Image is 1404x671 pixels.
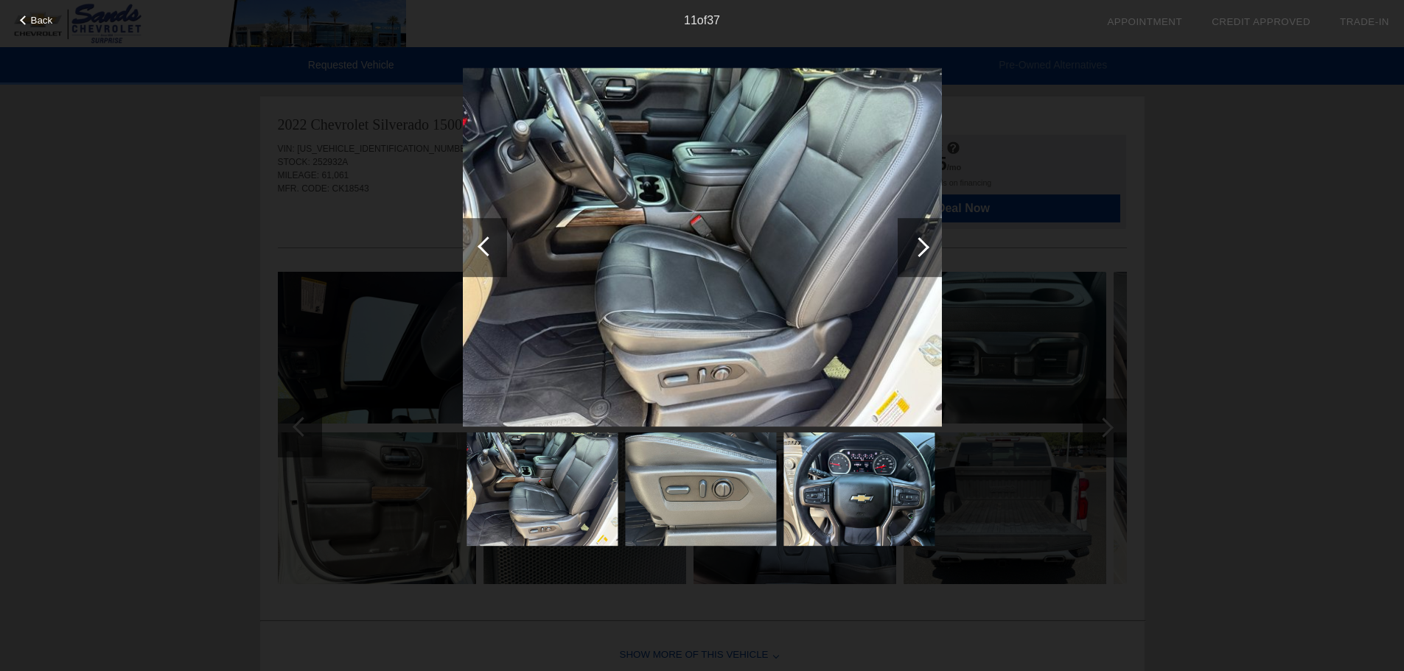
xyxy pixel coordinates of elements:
span: Back [31,15,53,26]
span: 37 [707,14,720,27]
a: Credit Approved [1212,16,1310,27]
img: image.aspx [783,432,935,546]
img: image.aspx [625,432,776,546]
a: Appointment [1107,16,1182,27]
img: image.aspx [467,432,618,546]
a: Trade-In [1340,16,1389,27]
img: image.aspx [463,68,942,427]
span: 11 [684,14,697,27]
